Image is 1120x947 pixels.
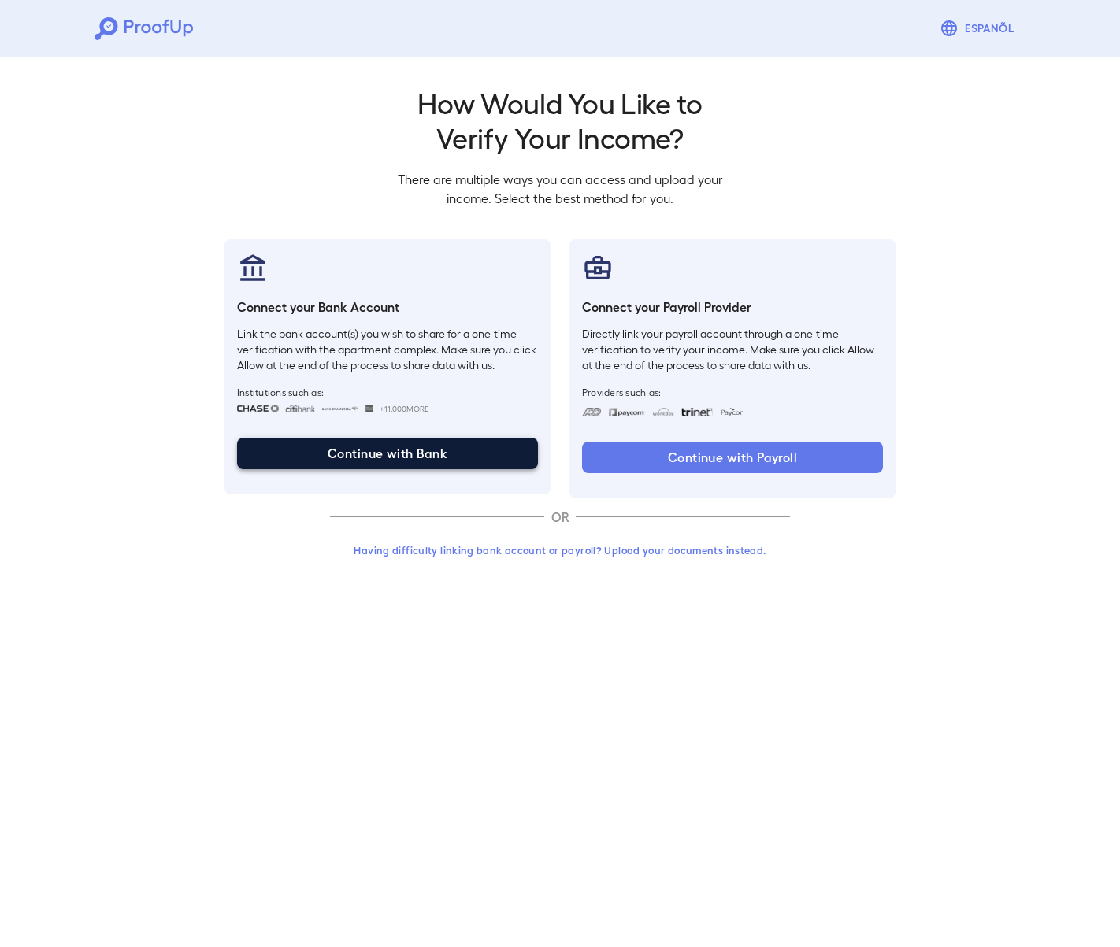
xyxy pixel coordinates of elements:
[681,408,713,416] img: trinet.svg
[380,402,428,415] span: +11,000 More
[652,408,675,416] img: workday.svg
[365,405,374,412] img: wellsfargo.svg
[321,405,359,412] img: bankOfAmerica.svg
[237,438,538,469] button: Continue with Bank
[285,405,315,412] img: citibank.svg
[933,13,1025,44] button: Espanõl
[385,170,735,208] p: There are multiple ways you can access and upload your income. Select the best method for you.
[582,252,614,283] img: payrollProvider.svg
[237,252,269,283] img: bankAccount.svg
[237,386,538,398] span: Institutions such as:
[719,408,744,416] img: paycon.svg
[608,408,646,416] img: paycom.svg
[237,405,279,412] img: chase.svg
[237,326,538,373] p: Link the bank account(s) you wish to share for a one-time verification with the apartment complex...
[582,298,883,316] h6: Connect your Payroll Provider
[582,326,883,373] p: Directly link your payroll account through a one-time verification to verify your income. Make su...
[237,298,538,316] h6: Connect your Bank Account
[582,408,602,416] img: adp.svg
[330,536,790,564] button: Having difficulty linking bank account or payroll? Upload your documents instead.
[385,85,735,154] h2: How Would You Like to Verify Your Income?
[544,508,576,527] p: OR
[582,386,883,398] span: Providers such as:
[582,442,883,473] button: Continue with Payroll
